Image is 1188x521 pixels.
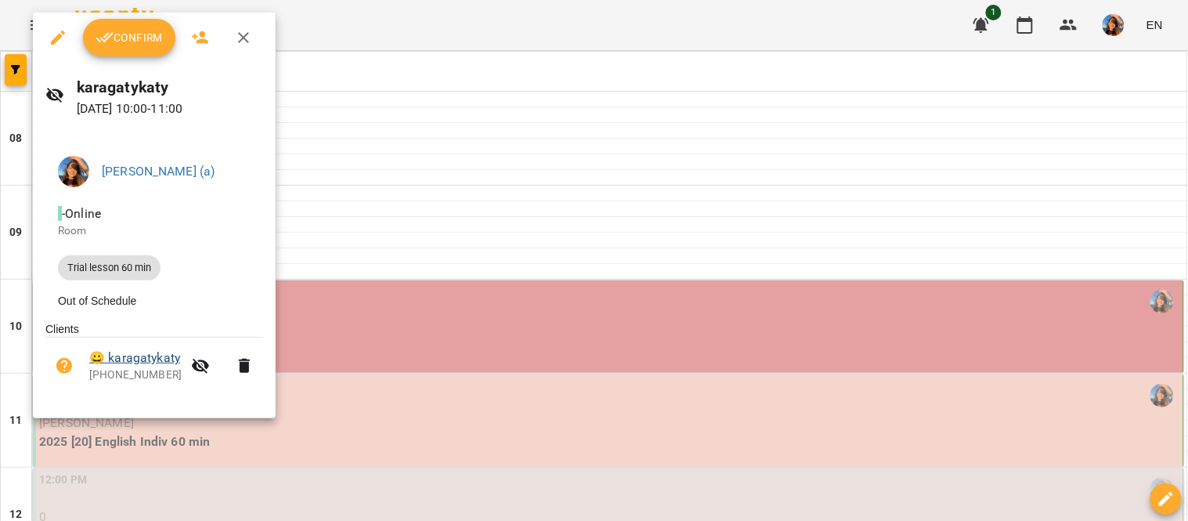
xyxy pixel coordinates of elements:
[77,99,263,118] p: [DATE] 10:00 - 11:00
[83,19,175,56] button: Confirm
[89,367,182,383] p: [PHONE_NUMBER]
[102,164,215,179] a: [PERSON_NAME] (а)
[89,349,180,367] a: 😀 karagatykaty
[45,347,83,385] button: Unpaid. Bill the attendance?
[77,75,263,99] h6: karagatykaty
[58,206,104,221] span: - Online
[58,156,89,187] img: a3cfe7ef423bcf5e9dc77126c78d7dbf.jpg
[58,223,251,239] p: Room
[45,321,263,400] ul: Clients
[45,287,263,315] li: Out of Schedule
[58,261,161,275] span: Trial lesson 60 min
[96,28,163,47] span: Confirm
